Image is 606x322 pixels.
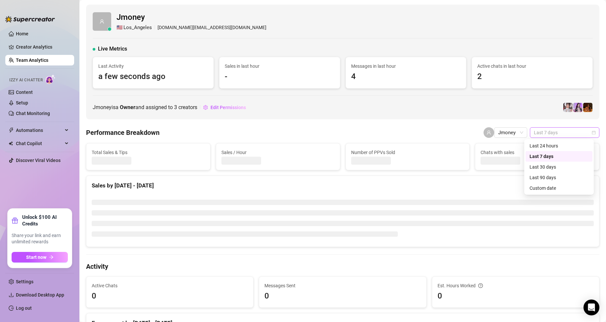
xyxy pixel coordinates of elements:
div: Custom date [526,183,592,193]
span: Edit Permissions [210,105,246,110]
span: a few seconds ago [98,70,208,83]
span: 🇺🇸 [117,24,123,32]
span: Messages in last hour [351,62,461,70]
div: Last 30 days [526,162,592,172]
div: Last 90 days [526,172,592,183]
a: Discover Viral Videos [16,158,61,163]
div: Last 7 days [526,151,592,162]
span: Izzy AI Chatter [9,77,43,83]
span: Download Desktop App [16,292,64,298]
span: 3 [174,104,177,110]
span: Sales / Hour [221,149,335,156]
span: 0 [92,290,248,302]
span: Number of PPVs Sold [351,149,464,156]
img: Kisa [573,103,583,112]
span: Chats with sales [481,149,594,156]
span: setting [203,105,208,110]
span: Total Sales & Tips [92,149,205,156]
div: Last 90 days [530,174,588,181]
a: Log out [16,305,32,311]
a: Team Analytics [16,58,48,63]
button: Edit Permissions [203,102,246,113]
span: Los_Angeles [123,24,152,32]
h4: Performance Breakdown [86,128,160,137]
span: Active chats in last hour [477,62,587,70]
span: user [487,130,491,135]
button: Start nowarrow-right [12,252,68,262]
div: Last 7 days [530,153,588,160]
img: Chat Copilot [9,141,13,146]
a: Settings [16,279,33,284]
img: AI Chatter [45,74,56,84]
h4: Activity [86,262,599,271]
div: Est. Hours Worked [438,282,594,289]
span: Active Chats [92,282,248,289]
div: Custom date [530,184,588,192]
span: thunderbolt [9,128,14,133]
span: Chat Copilot [16,138,63,149]
a: Chat Monitoring [16,111,50,116]
span: Last Activity [98,62,208,70]
span: calendar [592,131,596,135]
span: question-circle [478,282,483,289]
span: Share your link and earn unlimited rewards [12,232,68,245]
span: Jmoney [498,128,523,138]
div: Last 24 hours [530,142,588,149]
span: Start now [26,255,46,260]
span: 2 [477,70,587,83]
span: Sales in last hour [225,62,335,70]
strong: Unlock $100 AI Credits [22,214,68,227]
div: [DOMAIN_NAME][EMAIL_ADDRESS][DOMAIN_NAME] [117,24,266,32]
img: PantheraX [583,103,592,112]
b: Owner [120,104,135,110]
div: Last 30 days [530,163,588,171]
span: download [9,292,14,298]
span: 4 [351,70,461,83]
span: arrow-right [49,255,54,260]
span: Last 7 days [534,128,595,138]
span: Automations [16,125,63,136]
a: Setup [16,100,28,105]
div: Last 24 hours [526,141,592,151]
div: Open Intercom Messenger [583,300,599,315]
a: Home [16,31,28,36]
a: Creator Analytics [16,42,69,52]
span: Live Metrics [98,45,127,53]
span: Jmoney is a and assigned to creators [93,103,197,111]
span: 0 [438,290,594,302]
span: Jmoney [117,11,266,24]
span: - [225,70,335,83]
img: logo-BBDzfeDw.svg [5,16,55,22]
div: Sales by [DATE] - [DATE] [92,181,594,190]
span: gift [12,217,18,224]
span: 0 [264,290,421,302]
img: Rosie [563,103,573,112]
span: Messages Sent [264,282,421,289]
a: Content [16,90,33,95]
span: user [100,19,104,24]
